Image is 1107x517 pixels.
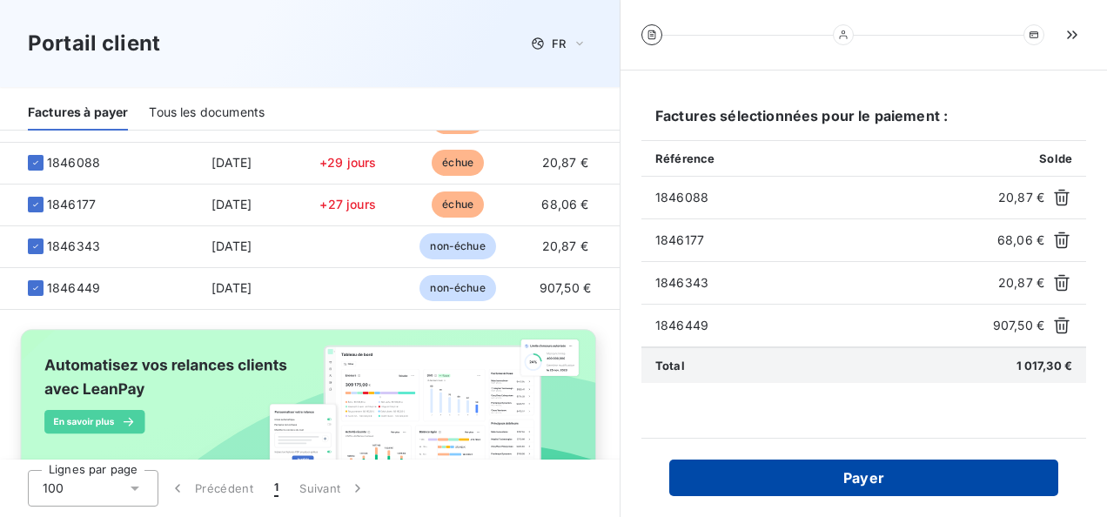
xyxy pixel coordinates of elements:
span: 907,50 € [993,317,1044,334]
div: Factures à payer [28,94,128,131]
div: Tous les documents [149,94,265,131]
span: 68,06 € [541,197,588,211]
span: Référence [655,151,715,165]
span: échue [432,150,484,176]
span: 20,87 € [998,274,1044,292]
span: 20,87 € [542,155,588,170]
span: 1846177 [47,196,96,213]
span: 1846088 [47,154,100,171]
span: 20,87 € [998,189,1044,206]
span: 1846343 [655,274,991,292]
h6: Factures sélectionnées pour le paiement : [641,105,1086,140]
span: non-échue [419,233,495,259]
span: [DATE] [211,280,252,295]
button: Payer [669,460,1058,496]
button: Suivant [289,470,377,507]
button: Précédent [158,470,264,507]
span: non-échue [419,275,495,301]
span: 1 017,30 € [1016,359,1073,373]
span: [DATE] [211,238,252,253]
span: 907,50 € [540,280,591,295]
button: 1 [264,470,289,507]
span: 1846177 [655,232,990,249]
span: 1846343 [47,238,100,255]
span: 68,06 € [997,232,1044,249]
span: 20,87 € [542,238,588,253]
span: 1 [274,480,278,497]
span: [DATE] [211,197,252,211]
span: Solde [1039,151,1072,165]
span: 1846088 [655,189,991,206]
span: 1846449 [655,317,986,334]
h3: Portail client [28,28,160,59]
span: échue [432,191,484,218]
span: 1846449 [47,279,100,297]
img: banner [7,320,613,505]
span: +29 jours [319,155,376,170]
span: +27 jours [319,197,375,211]
span: FR [552,37,566,50]
span: Total [655,359,685,373]
span: 100 [43,480,64,497]
span: [DATE] [211,155,252,170]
